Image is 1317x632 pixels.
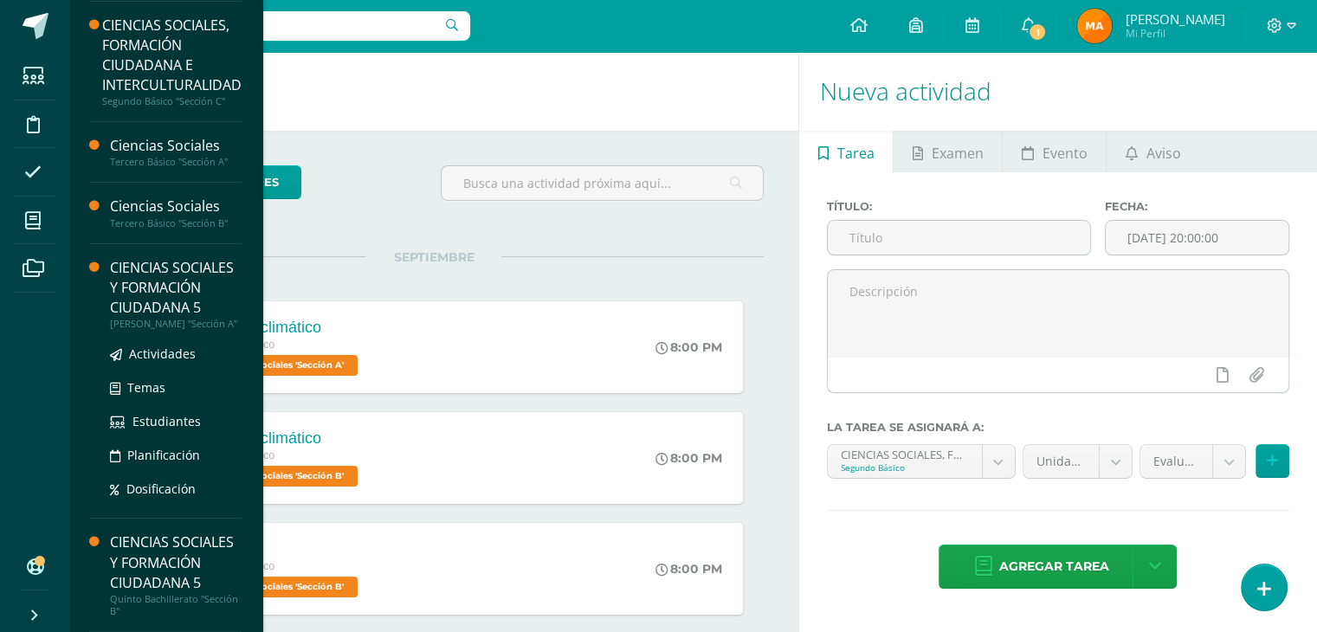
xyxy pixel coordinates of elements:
[90,52,778,131] h1: Actividades
[110,258,242,330] a: CIENCIAS SOCIALES Y FORMACIÓN CIUDADANA 5[PERSON_NAME] "Sección A"
[837,132,875,174] span: Tarea
[1043,132,1088,174] span: Evento
[110,258,242,318] div: CIENCIAS SOCIALES Y FORMACIÓN CIUDADANA 5
[820,52,1296,131] h1: Nueva actividad
[110,445,242,465] a: Planificación
[110,197,242,216] div: Ciencias Sociales
[1003,131,1106,172] a: Evento
[110,156,242,168] div: Tercero Básico "Sección A"
[1153,445,1199,478] span: Evaluación (35.0%)
[102,95,242,107] div: Segundo Básico "Sección C"
[1023,445,1133,478] a: Unidad 4
[110,136,242,168] a: Ciencias SocialesTercero Básico "Sección A"
[203,355,358,376] span: Ciencias Sociales 'Sección A'
[932,132,984,174] span: Examen
[1105,200,1289,213] label: Fecha:
[110,344,242,364] a: Actividades
[1146,132,1181,174] span: Aviso
[127,447,200,463] span: Planificación
[1106,221,1288,255] input: Fecha de entrega
[827,200,1091,213] label: Título:
[841,445,969,461] div: CIENCIAS SOCIALES, FORMACIÓN CIUDADANA E INTERCULTURALIDAD 'Sección A'
[203,466,358,487] span: Ciencias Sociales 'Sección B'
[110,479,242,499] a: Dosificación
[203,429,362,448] div: Cambio climático
[1125,26,1224,41] span: Mi Perfil
[1036,445,1087,478] span: Unidad 4
[110,532,242,592] div: CIENCIAS SOCIALES Y FORMACIÓN CIUDADANA 5
[203,319,362,337] div: Cambio climático
[828,445,1015,478] a: CIENCIAS SOCIALES, FORMACIÓN CIUDADANA E INTERCULTURALIDAD 'Sección A'Segundo Básico
[799,131,893,172] a: Tarea
[1125,10,1224,28] span: [PERSON_NAME]
[203,577,358,597] span: Ciencias Sociales 'Sección B'
[129,345,196,362] span: Actividades
[998,545,1108,588] span: Agregar tarea
[127,379,165,396] span: Temas
[894,131,1002,172] a: Examen
[110,197,242,229] a: Ciencias SocialesTercero Básico "Sección B"
[110,318,242,330] div: [PERSON_NAME] "Sección A"
[365,249,501,265] span: SEPTIEMBRE
[1028,23,1047,42] span: 1
[110,593,242,617] div: Quinto Bachillerato "Sección B"
[110,377,242,397] a: Temas
[81,11,470,41] input: Busca un usuario...
[442,166,763,200] input: Busca una actividad próxima aquí...
[203,540,362,558] div: Parcial
[110,411,242,431] a: Estudiantes
[1140,445,1245,478] a: Evaluación (35.0%)
[102,16,242,107] a: CIENCIAS SOCIALES, FORMACIÓN CIUDADANA E INTERCULTURALIDADSegundo Básico "Sección C"
[1107,131,1199,172] a: Aviso
[827,421,1289,434] label: La tarea se asignará a:
[110,532,242,616] a: CIENCIAS SOCIALES Y FORMACIÓN CIUDADANA 5Quinto Bachillerato "Sección B"
[655,339,722,355] div: 8:00 PM
[655,450,722,466] div: 8:00 PM
[102,16,242,95] div: CIENCIAS SOCIALES, FORMACIÓN CIUDADANA E INTERCULTURALIDAD
[828,221,1090,255] input: Título
[110,217,242,229] div: Tercero Básico "Sección B"
[841,461,969,474] div: Segundo Básico
[110,136,242,156] div: Ciencias Sociales
[126,480,196,497] span: Dosificación
[132,413,201,429] span: Estudiantes
[655,561,722,577] div: 8:00 PM
[1077,9,1112,43] img: 5d98c8432932463505bd6846e15a9a15.png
